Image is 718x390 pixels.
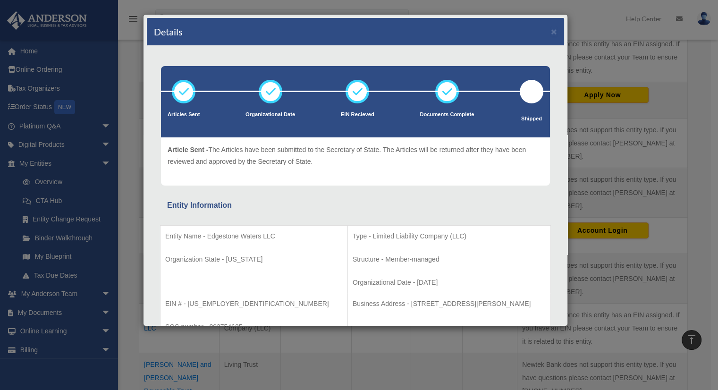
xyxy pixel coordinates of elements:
[420,110,474,119] p: Documents Complete
[353,254,546,265] p: Structure - Member-managed
[341,110,374,119] p: EIN Recieved
[154,25,183,38] h4: Details
[165,298,343,310] p: EIN # - [US_EMPLOYER_IDENTIFICATION_NUMBER]
[353,277,546,288] p: Organizational Date - [DATE]
[168,146,208,153] span: Article Sent -
[165,230,343,242] p: Entity Name - Edgestone Waters LLC
[353,230,546,242] p: Type - Limited Liability Company (LLC)
[165,254,343,265] p: Organization State - [US_STATE]
[168,144,543,167] p: The Articles have been submitted to the Secretary of State. The Articles will be returned after t...
[167,199,544,212] div: Entity Information
[245,110,295,119] p: Organizational Date
[353,298,546,310] p: Business Address - [STREET_ADDRESS][PERSON_NAME]
[165,321,343,333] p: SOS number - 803754625
[551,26,557,36] button: ×
[168,110,200,119] p: Articles Sent
[520,114,543,124] p: Shipped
